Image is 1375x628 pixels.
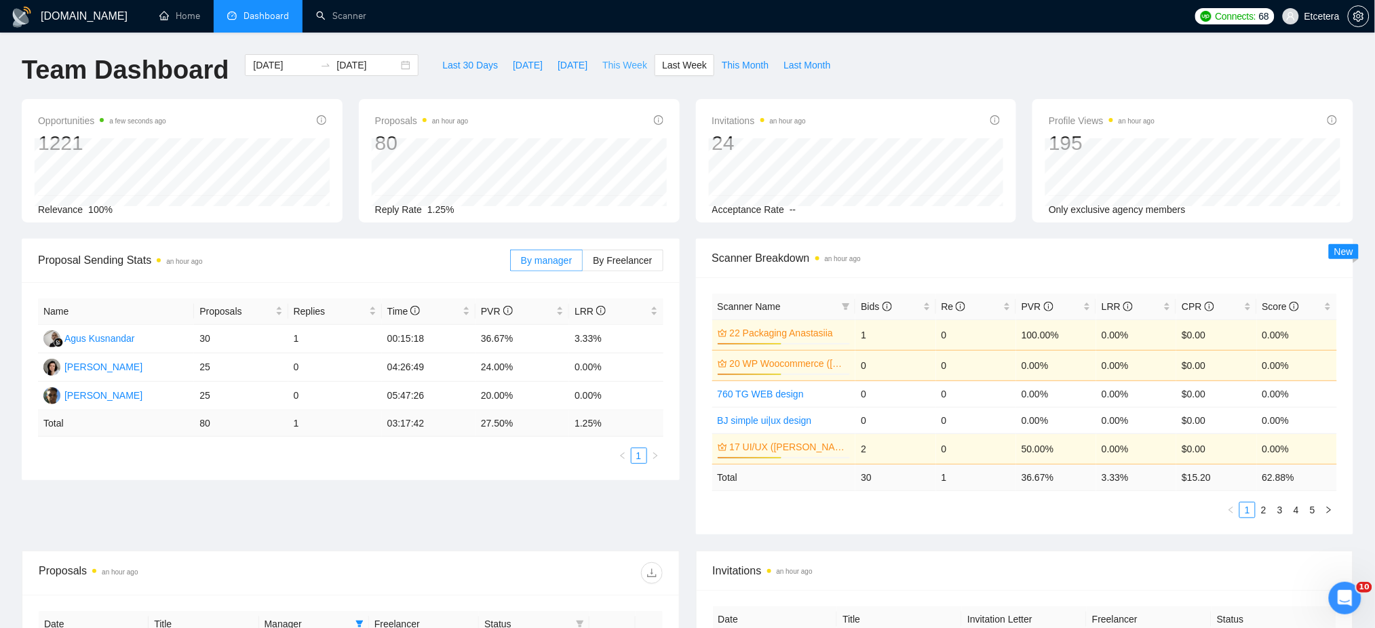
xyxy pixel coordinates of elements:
[855,407,935,433] td: 0
[1205,302,1214,311] span: info-circle
[38,298,194,325] th: Name
[476,325,569,353] td: 36.67%
[410,306,420,315] span: info-circle
[1257,319,1337,350] td: 0.00%
[320,60,331,71] span: swap-right
[593,255,652,266] span: By Freelancer
[1096,380,1176,407] td: 0.00%
[730,439,848,454] a: 17 UI/UX ([PERSON_NAME])
[427,204,454,215] span: 1.25%
[712,113,806,129] span: Invitations
[1016,464,1096,490] td: 36.67 %
[43,387,60,404] img: AP
[435,54,505,76] button: Last 30 Days
[375,130,469,156] div: 80
[194,410,288,437] td: 80
[43,359,60,376] img: TT
[942,301,966,312] span: Re
[481,306,513,317] span: PVR
[432,117,468,125] time: an hour ago
[936,350,1016,380] td: 0
[596,306,606,315] span: info-circle
[166,258,202,265] time: an hour ago
[64,359,142,374] div: [PERSON_NAME]
[320,60,331,71] span: to
[288,325,382,353] td: 1
[1096,464,1176,490] td: 3.33 %
[655,54,714,76] button: Last Week
[194,382,288,410] td: 25
[714,54,776,76] button: This Month
[194,353,288,382] td: 25
[294,304,366,319] span: Replies
[936,319,1016,350] td: 0
[615,448,631,464] li: Previous Page
[43,332,135,343] a: AKAgus Kusnandar
[1102,301,1133,312] span: LRR
[1223,502,1239,518] li: Previous Page
[1176,407,1256,433] td: $0.00
[513,58,543,73] span: [DATE]
[64,331,135,346] div: Agus Kusnandar
[855,350,935,380] td: 0
[1049,113,1155,129] span: Profile Views
[1016,319,1096,350] td: 100.00%
[38,252,510,269] span: Proposal Sending Stats
[1286,12,1296,21] span: user
[855,380,935,407] td: 0
[1239,502,1256,518] li: 1
[521,255,572,266] span: By manager
[1328,115,1337,125] span: info-circle
[619,452,627,460] span: left
[1049,204,1186,215] span: Only exclusive agency members
[1016,433,1096,464] td: 50.00%
[662,58,707,73] span: Last Week
[1257,433,1337,464] td: 0.00%
[1182,301,1214,312] span: CPR
[199,304,272,319] span: Proposals
[718,328,727,338] span: crown
[1257,350,1337,380] td: 0.00%
[1176,350,1256,380] td: $0.00
[1273,503,1287,517] a: 3
[1257,380,1337,407] td: 0.00%
[936,380,1016,407] td: 0
[842,302,850,311] span: filter
[1223,502,1239,518] button: left
[651,452,659,460] span: right
[1227,506,1235,514] span: left
[288,298,382,325] th: Replies
[1176,380,1256,407] td: $0.00
[64,388,142,403] div: [PERSON_NAME]
[595,54,655,76] button: This Week
[647,448,663,464] li: Next Page
[569,325,663,353] td: 3.33%
[576,620,584,628] span: filter
[317,115,326,125] span: info-circle
[288,410,382,437] td: 1
[718,389,804,399] a: 760 TG WEB design
[1272,502,1288,518] li: 3
[777,568,813,575] time: an hour ago
[253,58,315,73] input: Start date
[43,361,142,372] a: TT[PERSON_NAME]
[776,54,838,76] button: Last Month
[1022,301,1053,312] span: PVR
[505,54,550,76] button: [DATE]
[718,301,781,312] span: Scanner Name
[1325,506,1333,514] span: right
[1096,319,1176,350] td: 0.00%
[382,353,476,382] td: 04:26:49
[109,117,166,125] time: a few seconds ago
[22,54,229,86] h1: Team Dashboard
[550,54,595,76] button: [DATE]
[730,356,848,371] a: 20 WP Woocommerce ([PERSON_NAME])
[783,58,830,73] span: Last Month
[631,448,647,464] li: 1
[883,302,892,311] span: info-circle
[227,11,237,20] span: dashboard
[642,568,662,578] span: download
[1348,11,1370,22] a: setting
[1096,433,1176,464] td: 0.00%
[575,306,606,317] span: LRR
